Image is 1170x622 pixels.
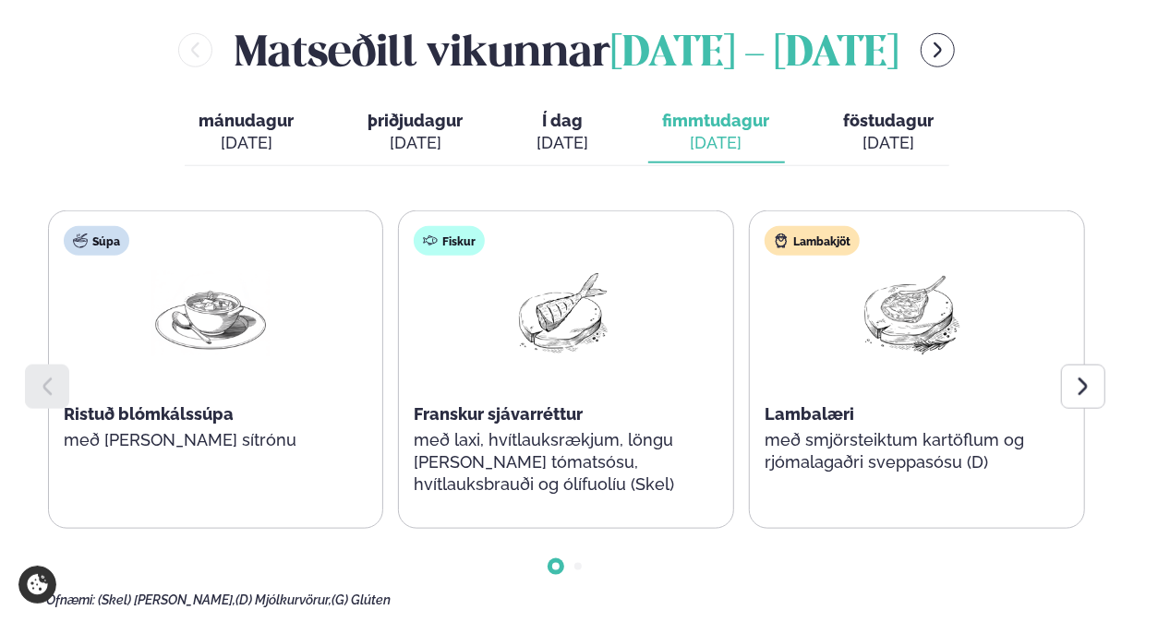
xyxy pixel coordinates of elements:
[64,429,357,451] p: með [PERSON_NAME] sítrónu
[523,102,604,163] button: Í dag [DATE]
[663,132,770,154] div: [DATE]
[235,20,899,80] h2: Matseðill vikunnar
[552,563,560,570] span: Go to slide 1
[332,592,391,607] span: (G) Glúten
[537,132,589,154] div: [DATE]
[829,102,949,163] button: föstudagur [DATE]
[151,270,270,356] img: Soup.png
[765,429,1058,473] p: með smjörsteiktum kartöflum og rjómalagaðri sveppasósu (D)
[648,102,785,163] button: fimmtudagur [DATE]
[414,226,485,256] div: Fiskur
[574,563,582,570] span: Go to slide 2
[537,110,589,132] span: Í dag
[354,102,478,163] button: þriðjudagur [DATE]
[64,404,234,424] span: Ristuð blómkálssúpa
[185,102,309,163] button: mánudagur [DATE]
[765,404,854,424] span: Lambalæri
[178,33,212,67] button: menu-btn-left
[774,233,789,248] img: Lamb.svg
[199,111,295,130] span: mánudagur
[501,270,620,356] img: Fish.png
[765,226,860,256] div: Lambakjöt
[18,566,56,604] a: Cookie settings
[46,592,95,607] span: Ofnæmi:
[921,33,955,67] button: menu-btn-right
[199,132,295,154] div: [DATE]
[64,226,129,256] div: Súpa
[98,592,235,607] span: (Skel) [PERSON_NAME],
[414,404,583,424] span: Franskur sjávarréttur
[663,111,770,130] span: fimmtudagur
[368,111,464,130] span: þriðjudagur
[423,233,438,248] img: fish.svg
[73,233,88,248] img: soup.svg
[852,270,971,356] img: Lamb-Meat.png
[414,429,707,496] p: með laxi, hvítlauksrækjum, löngu [PERSON_NAME] tómatsósu, hvítlauksbrauði og ólífuolíu (Skel)
[235,592,332,607] span: (D) Mjólkurvörur,
[844,111,935,130] span: föstudagur
[368,132,464,154] div: [DATE]
[844,132,935,154] div: [DATE]
[610,34,899,75] span: [DATE] - [DATE]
